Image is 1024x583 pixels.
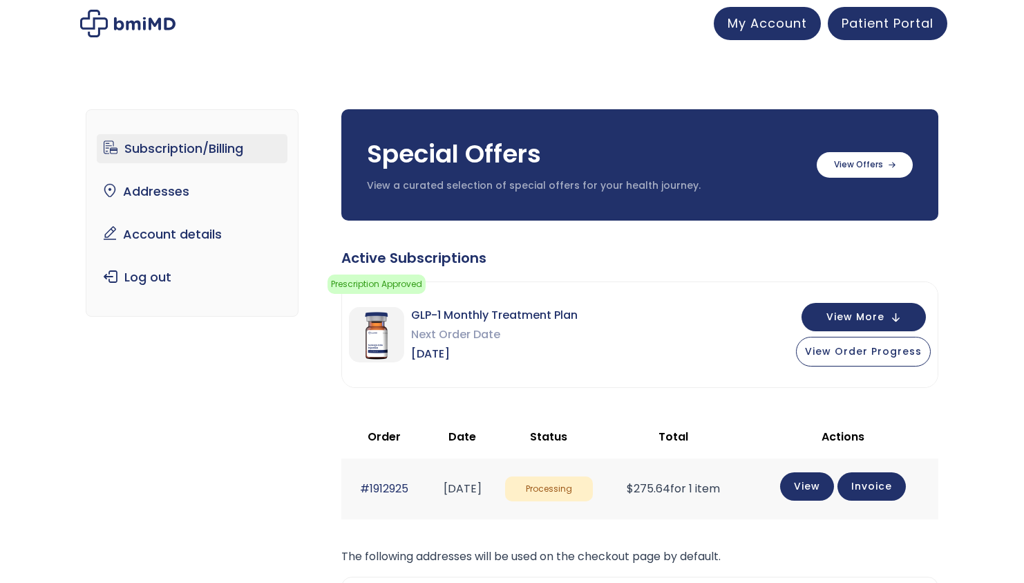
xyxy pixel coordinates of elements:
[828,7,947,40] a: Patient Portal
[714,7,821,40] a: My Account
[600,459,747,519] td: for 1 item
[97,134,288,163] a: Subscription/Billing
[658,429,688,445] span: Total
[368,429,401,445] span: Order
[97,263,288,292] a: Log out
[505,476,593,502] span: Processing
[842,15,933,32] span: Patient Portal
[802,303,926,331] button: View More
[411,344,578,364] span: [DATE]
[341,547,938,566] p: The following addresses will be used on the checkout page by default.
[444,481,482,497] time: [DATE]
[627,481,670,497] span: 275.64
[411,325,578,344] span: Next Order Date
[837,472,906,501] a: Invoice
[97,220,288,249] a: Account details
[822,429,864,445] span: Actions
[826,313,884,322] span: View More
[411,306,578,325] span: GLP-1 Monthly Treatment Plan
[805,344,922,358] span: View Order Progress
[97,177,288,206] a: Addresses
[360,481,408,497] a: #1912925
[627,481,634,497] span: $
[86,109,299,317] nav: Account pages
[80,10,176,37] img: My account
[728,15,807,32] span: My Account
[530,429,567,445] span: Status
[796,337,931,367] button: View Order Progress
[349,307,404,362] img: GLP-1 Monthly Treatment Plan
[780,472,834,501] a: View
[367,179,803,193] p: View a curated selection of special offers for your health journey.
[367,137,803,172] h3: Special Offers
[448,429,476,445] span: Date
[341,248,938,268] div: Active Subscriptions
[328,275,426,294] span: Prescription Approved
